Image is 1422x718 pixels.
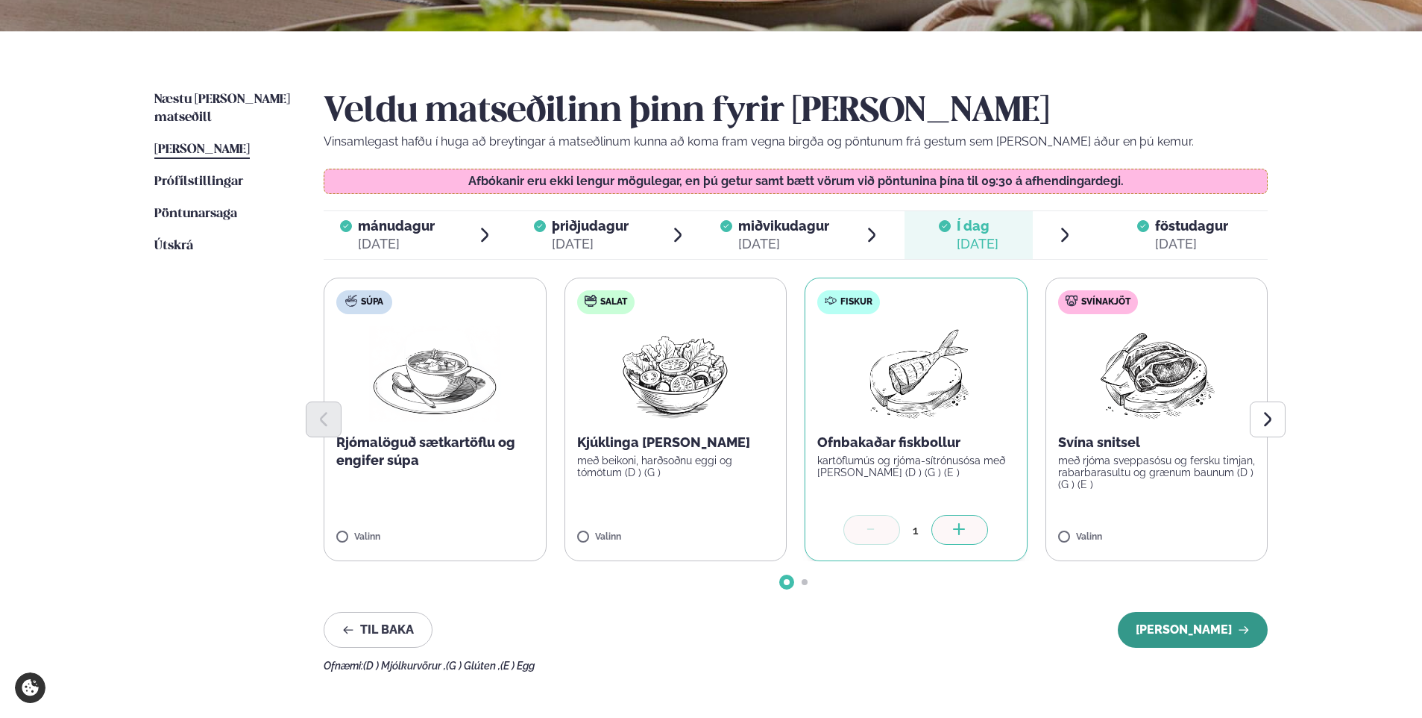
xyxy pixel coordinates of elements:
[154,205,237,223] a: Pöntunarsaga
[306,402,342,437] button: Previous slide
[738,218,829,234] span: miðvikudagur
[900,522,931,539] div: 1
[850,326,982,422] img: Fish.png
[1090,326,1222,422] img: Pork-Meat.png
[802,579,808,585] span: Go to slide 2
[154,237,193,255] a: Útskrá
[577,434,775,452] p: Kjúklinga [PERSON_NAME]
[577,455,775,478] p: með beikoni, harðsoðnu eggi og tómötum (D ) (G )
[552,218,629,234] span: þriðjudagur
[784,579,790,585] span: Go to slide 1
[15,672,45,703] a: Cookie settings
[345,295,357,307] img: soup.svg
[609,326,741,422] img: Salad.png
[1118,612,1268,648] button: [PERSON_NAME]
[1155,235,1228,253] div: [DATE]
[369,326,500,422] img: Soup.png
[446,660,500,672] span: (G ) Glúten ,
[1058,455,1256,490] p: með rjóma sveppasósu og fersku timjan, rabarbarasultu og grænum baunum (D ) (G ) (E )
[817,455,1015,478] p: kartöflumús og rjóma-sítrónusósa með [PERSON_NAME] (D ) (G ) (E )
[1155,218,1228,234] span: föstudagur
[600,296,627,308] span: Salat
[957,217,998,235] span: Í dag
[957,235,998,253] div: [DATE]
[154,93,290,124] span: Næstu [PERSON_NAME] matseðill
[363,660,446,672] span: (D ) Mjólkurvörur ,
[817,434,1015,452] p: Ofnbakaðar fiskbollur
[324,612,432,648] button: Til baka
[358,235,435,253] div: [DATE]
[840,296,872,308] span: Fiskur
[500,660,535,672] span: (E ) Egg
[738,235,829,253] div: [DATE]
[154,141,250,159] a: [PERSON_NAME]
[339,175,1253,187] p: Afbókanir eru ekki lengur mögulegar, en þú getur samt bætt vörum við pöntunina þína til 09:30 á a...
[324,91,1268,133] h2: Veldu matseðilinn þinn fyrir [PERSON_NAME]
[154,173,243,191] a: Prófílstillingar
[154,175,243,188] span: Prófílstillingar
[552,235,629,253] div: [DATE]
[324,660,1268,672] div: Ofnæmi:
[1250,402,1286,437] button: Next slide
[358,218,435,234] span: mánudagur
[336,434,534,469] p: Rjómalöguð sætkartöflu og engifer súpa
[154,143,250,156] span: [PERSON_NAME]
[825,295,837,307] img: fish.svg
[324,133,1268,151] p: Vinsamlegast hafðu í huga að breytingar á matseðlinum kunna að koma fram vegna birgða og pöntunum...
[154,240,193,252] span: Útskrá
[1058,434,1256,452] p: Svína snitsel
[154,207,237,220] span: Pöntunarsaga
[1066,295,1077,307] img: pork.svg
[154,91,294,127] a: Næstu [PERSON_NAME] matseðill
[361,296,383,308] span: Súpa
[1081,296,1130,308] span: Svínakjöt
[585,295,597,307] img: salad.svg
